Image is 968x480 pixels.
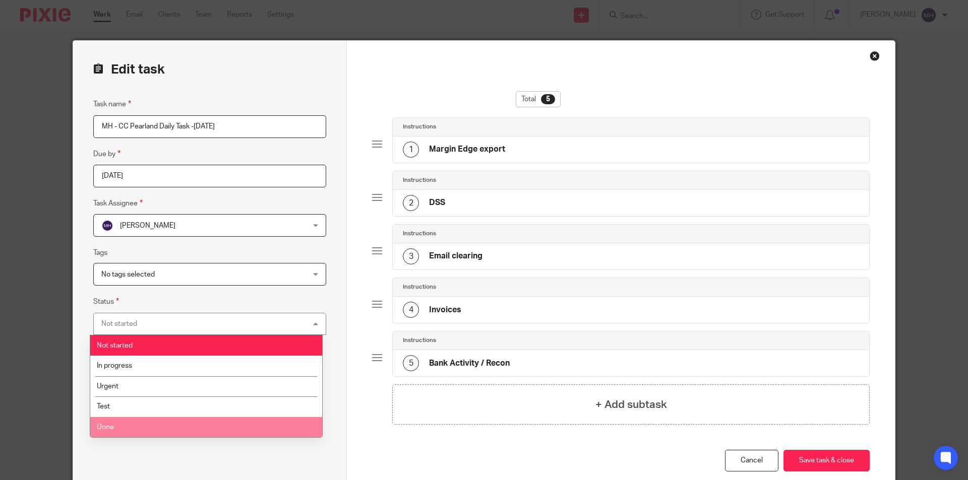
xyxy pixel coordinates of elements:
[93,197,143,209] label: Task Assignee
[595,397,667,413] h4: + Add subtask
[93,248,107,258] label: Tags
[429,305,461,315] h4: Invoices
[403,302,419,318] div: 4
[403,123,436,131] h4: Instructions
[403,176,436,184] h4: Instructions
[97,362,132,369] span: In progress
[429,251,482,261] h4: Email clearing
[93,165,326,187] input: Pick a date
[97,383,118,390] span: Urgent
[93,296,119,307] label: Status
[403,355,419,371] div: 5
[93,98,131,110] label: Task name
[403,336,436,345] h4: Instructions
[516,91,561,107] div: Total
[97,424,114,431] span: Done
[403,195,419,211] div: 2
[403,248,419,264] div: 3
[429,144,505,155] h4: Margin Edge export
[870,51,880,61] div: Close this dialog window
[403,142,419,158] div: 1
[429,358,510,369] h4: Bank Activity / Recon
[101,220,113,232] img: svg%3E
[120,222,175,229] span: [PERSON_NAME]
[429,197,445,208] h4: DSS
[541,94,555,104] div: 5
[97,403,110,410] span: Test
[783,450,870,471] button: Save task & close
[725,450,778,471] a: Cancel
[101,271,155,278] span: No tags selected
[101,320,137,327] div: Not started
[403,230,436,238] h4: Instructions
[93,61,326,78] h2: Edit task
[403,283,436,291] h4: Instructions
[97,342,133,349] span: Not started
[93,148,120,160] label: Due by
